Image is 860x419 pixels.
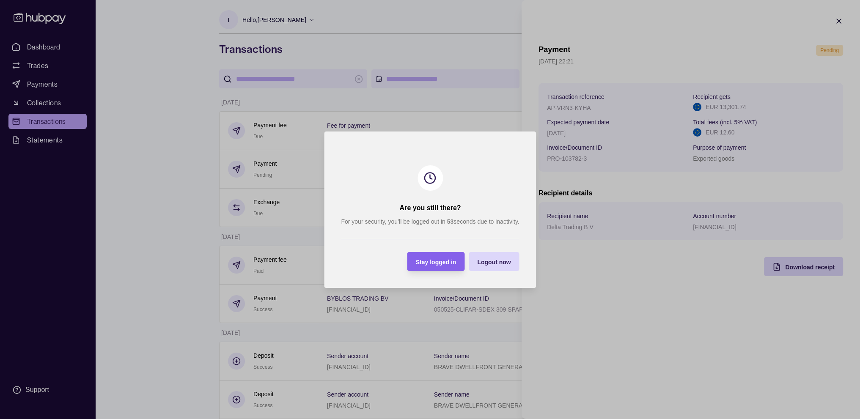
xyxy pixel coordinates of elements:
[407,252,464,271] button: Stay logged in
[447,218,453,225] strong: 53
[415,258,456,265] span: Stay logged in
[469,252,519,271] button: Logout now
[477,258,511,265] span: Logout now
[399,203,461,213] h2: Are you still there?
[341,217,519,226] p: For your security, you’ll be logged out in seconds due to inactivity.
